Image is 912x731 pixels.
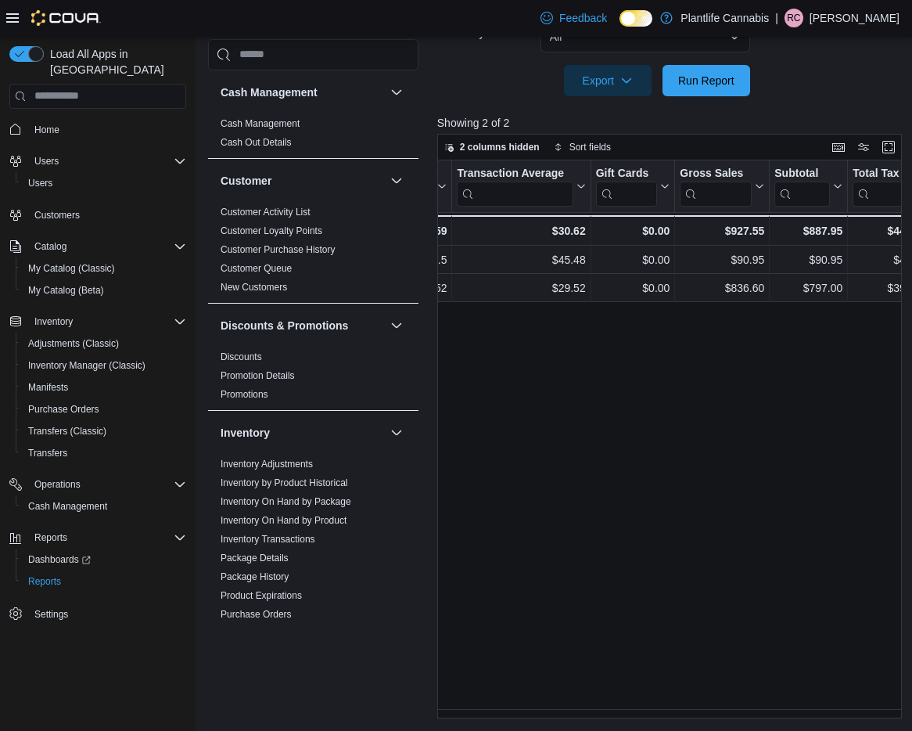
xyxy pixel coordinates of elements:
[221,459,313,470] a: Inventory Adjustments
[208,455,418,668] div: Inventory
[16,376,192,398] button: Manifests
[16,398,192,420] button: Purchase Orders
[457,279,585,297] div: $29.52
[680,250,764,269] div: $90.95
[221,281,287,293] span: New Customers
[595,166,670,206] button: Gift Cards
[387,83,406,102] button: Cash Management
[34,478,81,491] span: Operations
[540,21,750,52] button: All
[22,378,186,397] span: Manifests
[28,500,107,513] span: Cash Management
[680,166,752,181] div: Gross Sales
[28,237,186,256] span: Catalog
[221,85,384,100] button: Cash Management
[3,602,192,625] button: Settings
[853,166,908,181] div: Total Tax
[28,152,186,171] span: Users
[221,243,336,256] span: Customer Purchase History
[3,203,192,226] button: Customers
[573,65,642,96] span: Export
[28,381,68,394] span: Manifests
[28,575,61,588] span: Reports
[22,400,106,419] a: Purchase Orders
[680,166,752,206] div: Gross Sales
[34,155,59,167] span: Users
[28,284,104,297] span: My Catalog (Beta)
[221,533,315,546] span: Inventory Transactions
[28,447,67,459] span: Transfers
[221,225,322,237] span: Customer Loyalty Points
[774,166,842,206] button: Subtotal
[774,166,830,181] div: Subtotal
[28,403,99,416] span: Purchase Orders
[208,347,418,410] div: Discounts & Promotions
[28,120,186,139] span: Home
[22,334,186,353] span: Adjustments (Classic)
[680,221,764,240] div: $927.55
[22,444,186,463] span: Transfers
[28,425,106,438] span: Transfers (Classic)
[387,171,406,190] button: Customer
[221,514,346,527] span: Inventory On Hand by Product
[28,312,186,331] span: Inventory
[28,237,73,256] button: Catalog
[221,608,292,621] span: Purchase Orders
[28,475,87,494] button: Operations
[31,10,101,26] img: Cova
[28,121,66,139] a: Home
[221,351,262,362] a: Discounts
[438,138,546,157] button: 2 columns hidden
[437,115,907,131] p: Showing 2 of 2
[221,552,289,564] span: Package Details
[16,420,192,442] button: Transfers (Classic)
[16,495,192,517] button: Cash Management
[221,477,348,489] span: Inventory by Product Historical
[785,9,803,27] div: Robert Cadieux
[28,475,186,494] span: Operations
[22,174,59,193] a: Users
[22,572,186,591] span: Reports
[810,9,899,27] p: [PERSON_NAME]
[559,10,607,26] span: Feedback
[221,458,313,470] span: Inventory Adjustments
[221,477,348,488] a: Inventory by Product Historical
[221,370,295,381] a: Promotion Details
[775,9,778,27] p: |
[16,549,192,571] a: Dashboards
[22,356,186,375] span: Inventory Manager (Classic)
[662,65,750,96] button: Run Report
[28,312,79,331] button: Inventory
[28,262,115,275] span: My Catalog (Classic)
[774,279,842,297] div: $797.00
[221,118,300,129] a: Cash Management
[34,531,67,544] span: Reports
[3,118,192,141] button: Home
[595,221,670,240] div: $0.00
[221,496,351,507] a: Inventory On Hand by Package
[221,388,268,401] span: Promotions
[3,236,192,257] button: Catalog
[221,318,348,333] h3: Discounts & Promotions
[221,425,384,441] button: Inventory
[28,603,186,623] span: Settings
[221,263,292,274] a: Customer Queue
[680,9,769,27] p: Plantlife Cannabis
[595,279,670,297] div: $0.00
[28,528,186,547] span: Reports
[221,571,289,582] a: Package History
[208,203,418,303] div: Customer
[534,2,613,34] a: Feedback
[22,334,125,353] a: Adjustments (Classic)
[22,497,186,516] span: Cash Management
[460,141,540,153] span: 2 columns hidden
[221,553,289,564] a: Package Details
[22,550,186,569] span: Dashboards
[28,177,52,189] span: Users
[22,281,110,300] a: My Catalog (Beta)
[595,166,657,181] div: Gift Cards
[221,351,262,363] span: Discounts
[680,279,764,297] div: $836.60
[22,497,113,516] a: Cash Management
[22,259,186,278] span: My Catalog (Classic)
